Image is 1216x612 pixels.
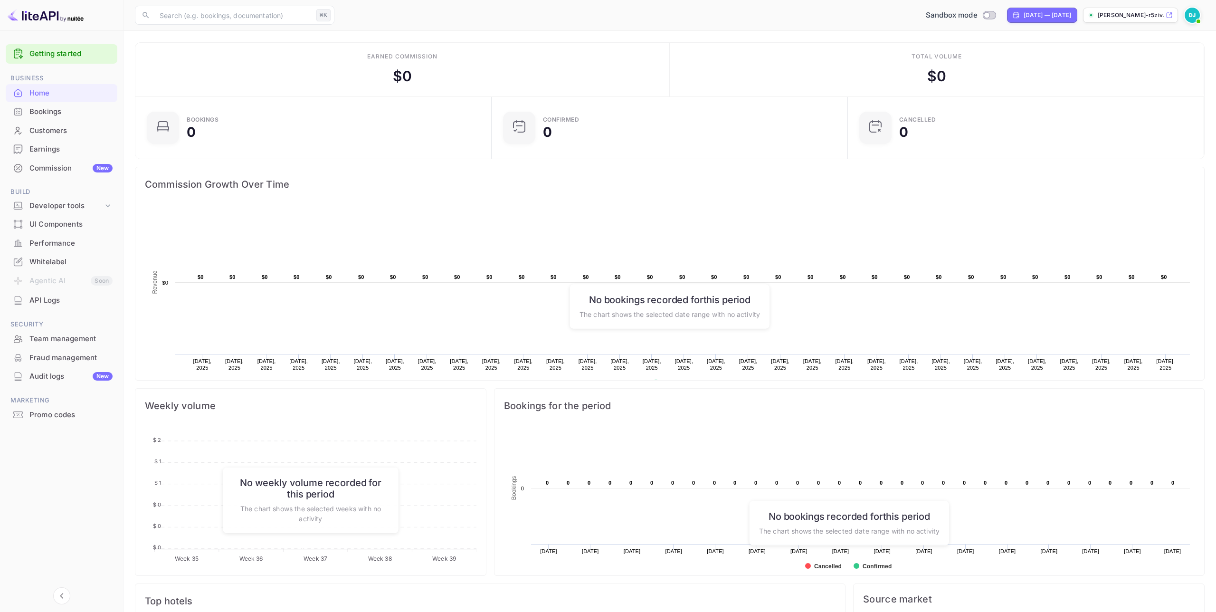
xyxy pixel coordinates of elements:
a: Fraud management [6,349,117,366]
div: Performance [29,238,113,249]
text: $0 [551,274,557,280]
text: 0 [1005,480,1007,486]
div: 0 [543,125,552,139]
text: $0 [711,274,717,280]
text: $0 [162,280,168,286]
text: 0 [608,480,611,486]
div: Bookings [187,117,218,123]
text: [DATE] [915,548,932,554]
text: $0 [486,274,493,280]
tspan: $ 0 [153,544,161,551]
text: Bookings [511,476,517,500]
tspan: Week 35 [175,555,199,562]
text: [DATE], 2025 [1156,358,1175,371]
div: Audit logsNew [6,367,117,386]
a: Team management [6,330,117,347]
div: New [93,164,113,172]
a: Whitelabel [6,253,117,270]
div: Switch to Production mode [922,10,999,21]
text: [DATE], 2025 [803,358,822,371]
text: 0 [880,480,883,486]
div: 0 [899,125,908,139]
text: 0 [1046,480,1049,486]
text: 0 [921,480,924,486]
text: [DATE] [540,548,557,554]
div: New [93,372,113,381]
a: Performance [6,234,117,252]
div: [DATE] — [DATE] [1024,11,1071,19]
div: Bookings [29,106,113,117]
text: [DATE], 2025 [931,358,950,371]
text: 0 [1171,480,1174,486]
text: [DATE] [624,548,641,554]
span: Bookings for the period [504,398,1195,413]
p: The chart shows the selected weeks with no activity [232,504,389,524]
div: Whitelabel [6,253,117,271]
div: Getting started [6,44,117,64]
text: $0 [454,274,460,280]
div: Total volume [912,52,962,61]
text: 0 [754,480,757,486]
a: Earnings [6,140,117,158]
text: $0 [615,274,621,280]
div: Promo codes [29,410,113,421]
text: $0 [390,274,396,280]
text: [DATE], 2025 [579,358,597,371]
div: API Logs [29,295,113,306]
span: Sandbox mode [926,10,978,21]
img: Denis John [1185,8,1200,23]
text: $0 [519,274,525,280]
text: [DATE] [582,548,599,554]
div: Developer tools [29,201,103,211]
text: [DATE], 2025 [964,358,982,371]
div: 0 [187,125,196,139]
text: $0 [1161,274,1167,280]
tspan: Week 39 [432,555,456,562]
a: API Logs [6,291,117,309]
div: $ 0 [927,66,946,87]
text: [DATE], 2025 [996,358,1014,371]
text: 0 [692,480,695,486]
text: [DATE], 2025 [225,358,244,371]
text: [DATE], 2025 [835,358,854,371]
text: 0 [984,480,987,486]
text: $0 [583,274,589,280]
tspan: Week 36 [239,555,263,562]
text: $0 [422,274,428,280]
tspan: $ 1 [154,458,161,465]
div: Earnings [6,140,117,159]
text: $0 [872,274,878,280]
span: Weekly volume [145,398,476,413]
div: Performance [6,234,117,253]
text: [DATE], 2025 [707,358,725,371]
tspan: $ 0 [153,501,161,508]
div: Fraud management [29,353,113,363]
div: $ 0 [393,66,412,87]
text: 0 [521,486,524,491]
text: 0 [942,480,945,486]
div: Customers [6,122,117,140]
text: 0 [1130,480,1132,486]
a: Bookings [6,103,117,120]
text: 0 [1026,480,1028,486]
input: Search (e.g. bookings, documentation) [154,6,313,25]
tspan: Week 37 [304,555,327,562]
text: $0 [358,274,364,280]
p: [PERSON_NAME]-r5ziv.[PERSON_NAME]... [1098,11,1164,19]
text: [DATE], 2025 [450,358,468,371]
text: 0 [1088,480,1091,486]
span: Top hotels [145,593,836,609]
text: $0 [936,274,942,280]
tspan: $ 1 [154,479,161,486]
text: Revenue [662,380,686,386]
text: [DATE], 2025 [674,358,693,371]
text: $0 [968,274,974,280]
text: 0 [567,480,570,486]
text: Confirmed [863,563,892,570]
a: Customers [6,122,117,139]
div: Customers [29,125,113,136]
img: LiteAPI logo [8,8,84,23]
text: 0 [629,480,632,486]
text: [DATE] [874,548,891,554]
text: $0 [326,274,332,280]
